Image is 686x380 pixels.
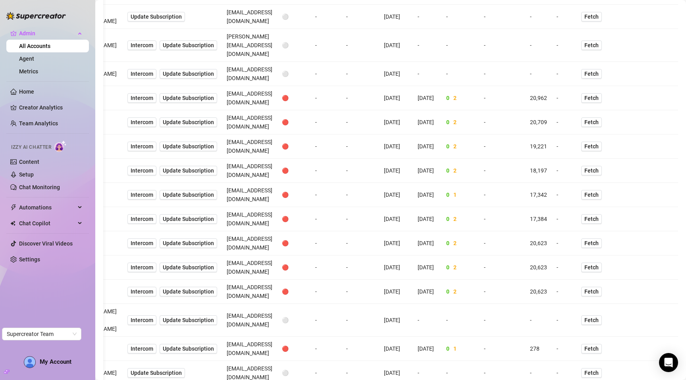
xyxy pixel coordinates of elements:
span: Supercreator Team [7,328,77,340]
div: Open Intercom Messenger [659,353,678,372]
td: - [552,337,576,361]
button: Update Subscription [160,190,217,200]
td: - [310,86,341,110]
td: - [413,29,441,62]
span: Intercom [131,344,153,353]
span: 278 [530,345,540,352]
img: AD_cMMTxCeTpmN1d5MnKJ1j-_uXZCpTKapSSqNGg4PyXtR_tCW7gZXTNmFz2tpVv9LSyNV7ff1CaS4f4q0HLYKULQOwoM5GQR... [24,357,35,368]
td: - [552,304,576,337]
span: Update Subscription [163,264,214,271]
td: [DATE] [379,207,413,231]
span: 🔴 [282,288,289,295]
span: 20,962 [530,95,547,101]
a: Intercom [127,263,156,272]
a: Intercom [127,117,156,127]
span: Fetch [584,345,599,352]
span: 2 [453,119,457,125]
td: - [341,159,379,183]
td: [EMAIL_ADDRESS][DOMAIN_NAME] [222,183,277,207]
a: Setup [19,171,34,178]
button: Fetch [581,117,602,127]
td: - [341,255,379,280]
span: 0 [446,240,449,246]
td: - [441,5,479,29]
td: - [552,62,576,86]
span: 0 [446,345,449,352]
span: Fetch [584,317,599,323]
td: - [552,110,576,134]
a: Team Analytics [19,120,58,127]
td: [DATE] [413,110,441,134]
td: - [310,5,341,29]
span: - [484,264,486,271]
span: Update Subscription [163,167,214,174]
td: - [310,231,341,255]
td: - [310,183,341,207]
td: - [341,110,379,134]
span: Intercom [131,215,153,223]
span: Intercom [131,190,153,199]
td: - [310,280,341,304]
td: - [441,29,479,62]
td: [DATE] [379,255,413,280]
td: [EMAIL_ADDRESS][DOMAIN_NAME] [222,280,277,304]
td: [DATE] [413,86,441,110]
a: Intercom [127,214,156,224]
span: 🔴 [282,143,289,150]
span: Fetch [584,192,599,198]
span: Update Subscription [163,240,214,246]
td: [EMAIL_ADDRESS][DOMAIN_NAME] [222,207,277,231]
td: [EMAIL_ADDRESS][DOMAIN_NAME] [222,5,277,29]
button: Update Subscription [160,166,217,175]
span: ⚪ [282,42,289,48]
button: Update Subscription [160,315,217,325]
span: Update Subscription [131,13,182,20]
span: Intercom [131,166,153,175]
a: Intercom [127,93,156,103]
span: 🔴 [282,345,289,352]
span: - [484,345,486,352]
td: - [525,5,552,29]
span: ⚪ [282,71,289,77]
td: - [310,29,341,62]
span: thunderbolt [10,204,17,211]
span: build [4,369,10,374]
span: Fetch [584,264,599,271]
button: Fetch [581,287,602,296]
td: - [552,183,576,207]
td: [DATE] [413,337,441,361]
a: Agent [19,56,34,62]
td: - [341,207,379,231]
button: Fetch [581,69,602,79]
button: Fetch [581,263,602,272]
button: Update Subscription [160,287,217,296]
a: Intercom [127,166,156,175]
td: - [552,29,576,62]
span: - [484,370,486,376]
td: [EMAIL_ADDRESS][DOMAIN_NAME] [222,159,277,183]
td: [DATE] [379,337,413,361]
span: Update Subscription [163,317,214,323]
td: - [413,304,441,337]
span: Update Subscription [163,42,214,48]
td: [DATE] [379,5,413,29]
a: Intercom [127,69,156,79]
span: 2 [453,264,457,271]
td: - [552,86,576,110]
button: Update Subscription [160,263,217,272]
td: - [310,304,341,337]
td: - [310,62,341,86]
button: Fetch [581,166,602,175]
span: crown [10,30,17,36]
span: - [484,288,486,295]
span: Fetch [584,370,599,376]
span: 0 [446,143,449,150]
img: AI Chatter [54,140,67,152]
span: - [484,317,486,323]
td: - [341,337,379,361]
span: Izzy AI Chatter [11,144,51,151]
td: [DATE] [413,134,441,159]
a: Intercom [127,142,156,151]
span: - [484,13,486,20]
button: Fetch [581,142,602,151]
